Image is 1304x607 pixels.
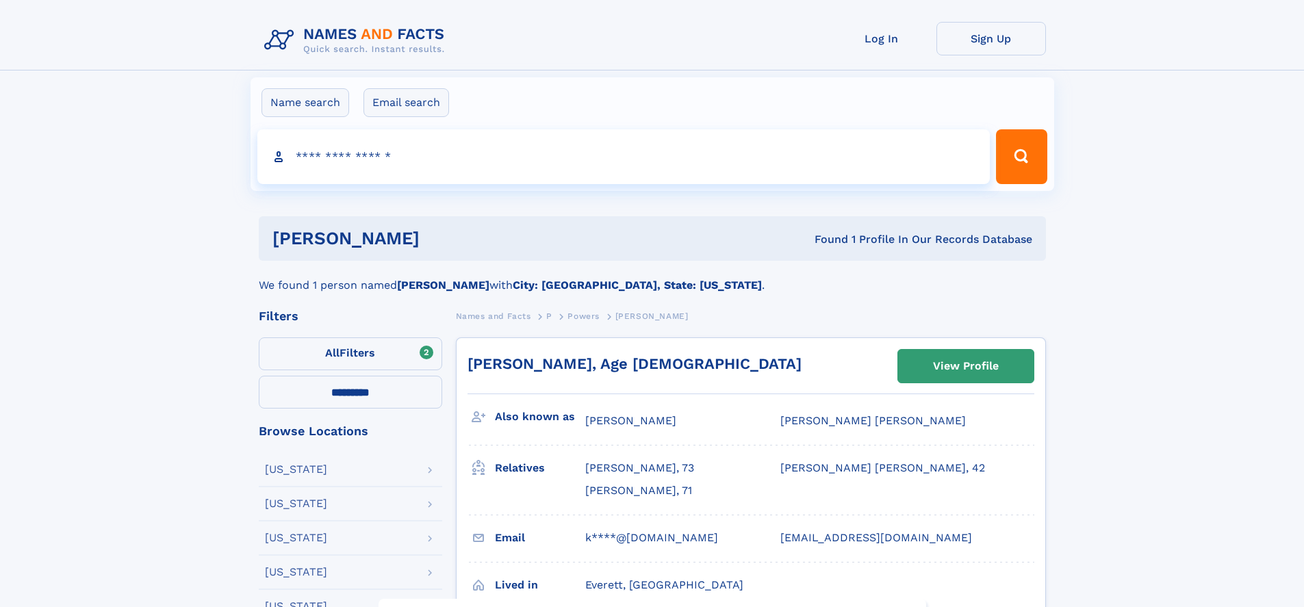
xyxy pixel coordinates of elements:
span: Everett, [GEOGRAPHIC_DATA] [585,578,743,591]
img: Logo Names and Facts [259,22,456,59]
div: Found 1 Profile In Our Records Database [617,232,1032,247]
button: Search Button [996,129,1047,184]
span: [PERSON_NAME] [PERSON_NAME] [780,414,966,427]
input: search input [257,129,990,184]
a: [PERSON_NAME], Age [DEMOGRAPHIC_DATA] [468,355,802,372]
label: Email search [363,88,449,117]
a: [PERSON_NAME], 73 [585,461,694,476]
span: [PERSON_NAME] [585,414,676,427]
a: Log In [827,22,936,55]
a: Powers [567,307,600,324]
span: [EMAIL_ADDRESS][DOMAIN_NAME] [780,531,972,544]
h3: Lived in [495,573,585,597]
h3: Email [495,526,585,550]
div: Filters [259,310,442,322]
span: P [546,311,552,321]
span: [PERSON_NAME] [615,311,689,321]
div: [US_STATE] [265,498,327,509]
div: We found 1 person named with . [259,261,1046,294]
div: View Profile [933,350,999,382]
div: [US_STATE] [265,567,327,578]
span: Powers [567,311,600,321]
b: [PERSON_NAME] [397,279,489,292]
h1: [PERSON_NAME] [272,230,617,247]
div: [US_STATE] [265,532,327,543]
a: Sign Up [936,22,1046,55]
label: Filters [259,337,442,370]
a: Names and Facts [456,307,531,324]
h3: Relatives [495,456,585,480]
a: View Profile [898,350,1034,383]
a: [PERSON_NAME], 71 [585,483,692,498]
label: Name search [261,88,349,117]
a: [PERSON_NAME] [PERSON_NAME], 42 [780,461,985,476]
span: All [325,346,340,359]
div: Browse Locations [259,425,442,437]
a: P [546,307,552,324]
b: City: [GEOGRAPHIC_DATA], State: [US_STATE] [513,279,762,292]
div: [US_STATE] [265,464,327,475]
h3: Also known as [495,405,585,428]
